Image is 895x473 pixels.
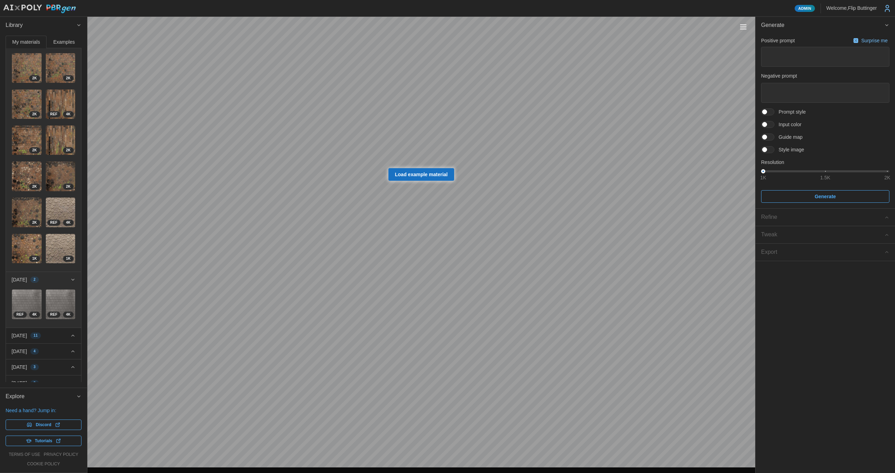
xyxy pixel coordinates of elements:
[12,276,27,283] p: [DATE]
[395,169,448,180] span: Load example material
[46,198,76,227] img: 6ENKOXVXpN76q78YCtLR
[45,289,76,320] a: gfrVUBMpZRXAnik2hitA4KREF
[9,452,40,458] a: terms of use
[12,53,42,83] a: IOOLGUXuT2UU4ZeNmyE82K
[12,198,42,227] img: rfXtsBHe1HIyp4JURDHG
[12,289,42,319] img: ImHYKLiQ1pAwOb5Be3Mx
[774,108,806,115] span: Prompt style
[6,407,81,414] p: Need a hand? Jump in:
[761,159,889,166] p: Resolution
[761,226,884,243] span: Tweak
[32,76,37,81] span: 2 K
[12,380,27,387] p: [DATE]
[50,112,58,117] span: REF
[12,161,42,192] a: FiNOuR86UqYiSTme6Zud2K
[756,226,895,243] button: Tweak
[66,76,71,81] span: 2 K
[756,209,895,226] button: Refine
[50,220,58,225] span: REF
[32,312,37,317] span: 4 K
[756,244,895,261] button: Export
[388,168,454,181] a: Load example material
[46,126,76,155] img: HBSR9ob8a2EH1DGctPAz
[46,53,76,83] img: VWBf3hwNh5fIRtl37L1F
[66,256,71,261] span: 1 K
[761,72,889,79] p: Negative prompt
[44,452,78,458] a: privacy policy
[45,125,76,156] a: HBSR9ob8a2EH1DGctPAz2K
[50,312,58,317] span: REF
[66,184,71,189] span: 2 K
[32,112,37,117] span: 2 K
[6,359,81,375] button: [DATE]3
[12,40,40,44] span: My materials
[66,220,71,225] span: 4 K
[35,436,52,446] span: Tutorials
[66,312,71,317] span: 4 K
[3,4,76,14] img: AIxPoly PBRgen
[34,333,38,338] span: 11
[45,234,76,264] a: 6UtvXO0i0SXMxlHOGhZo1K
[32,220,37,225] span: 2 K
[774,146,804,153] span: Style image
[851,36,889,45] button: Surprise me
[12,126,42,155] img: 1lZ76qdGEzlhWLDqznsy
[45,53,76,83] a: VWBf3hwNh5fIRtl37L1F2K
[46,89,76,119] img: fRXx26lfRiJXUheJTloo
[45,197,76,228] a: 6ENKOXVXpN76q78YCtLR4KREF
[6,375,81,391] button: [DATE]8
[761,37,795,44] p: Positive prompt
[34,277,36,282] span: 2
[12,364,27,371] p: [DATE]
[12,197,42,228] a: rfXtsBHe1HIyp4JURDHG2K
[66,148,71,153] span: 2 K
[12,89,42,120] a: bPh2mqJN6l2QGUZUGoHv2K
[34,380,36,386] span: 8
[45,89,76,120] a: fRXx26lfRiJXUheJTloo4KREF
[12,89,42,119] img: bPh2mqJN6l2QGUZUGoHv
[46,234,76,264] img: 6UtvXO0i0SXMxlHOGhZo
[761,17,884,34] span: Generate
[774,134,802,141] span: Guide map
[12,125,42,156] a: 1lZ76qdGEzlhWLDqznsy2K
[27,461,60,467] a: cookie policy
[16,312,24,317] span: REF
[6,17,76,34] span: Library
[6,436,81,446] a: Tutorials
[36,420,51,430] span: Discord
[66,112,71,117] span: 4 K
[12,332,27,339] p: [DATE]
[12,234,42,264] a: tnAWXh1yofBS7fgmuZir1K
[774,121,801,128] span: Input color
[826,5,877,12] p: Welcome, Flip Buttinger
[6,272,81,287] button: [DATE]2
[738,22,748,32] button: Toggle viewport controls
[6,388,76,405] span: Explore
[6,420,81,430] a: Discord
[6,344,81,359] button: [DATE]4
[32,256,37,261] span: 1 K
[46,162,76,191] img: 79z75k1SE8as5qzPMoqK
[34,349,36,354] span: 4
[761,213,884,222] div: Refine
[798,5,811,12] span: Admin
[32,184,37,189] span: 2 K
[12,162,42,191] img: FiNOuR86UqYiSTme6Zud
[46,289,76,319] img: gfrVUBMpZRXAnik2hitA
[53,40,75,44] span: Examples
[32,148,37,153] span: 2 K
[761,190,889,203] button: Generate
[6,328,81,343] button: [DATE]11
[756,17,895,34] button: Generate
[12,234,42,264] img: tnAWXh1yofBS7fgmuZir
[815,191,836,202] span: Generate
[756,34,895,209] div: Generate
[861,37,889,44] p: Surprise me
[12,348,27,355] p: [DATE]
[761,244,884,261] span: Export
[12,53,42,83] img: IOOLGUXuT2UU4ZeNmyE8
[12,289,42,320] a: ImHYKLiQ1pAwOb5Be3Mx4KREF
[34,364,36,370] span: 3
[6,287,81,327] div: [DATE]2
[45,161,76,192] a: 79z75k1SE8as5qzPMoqK2K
